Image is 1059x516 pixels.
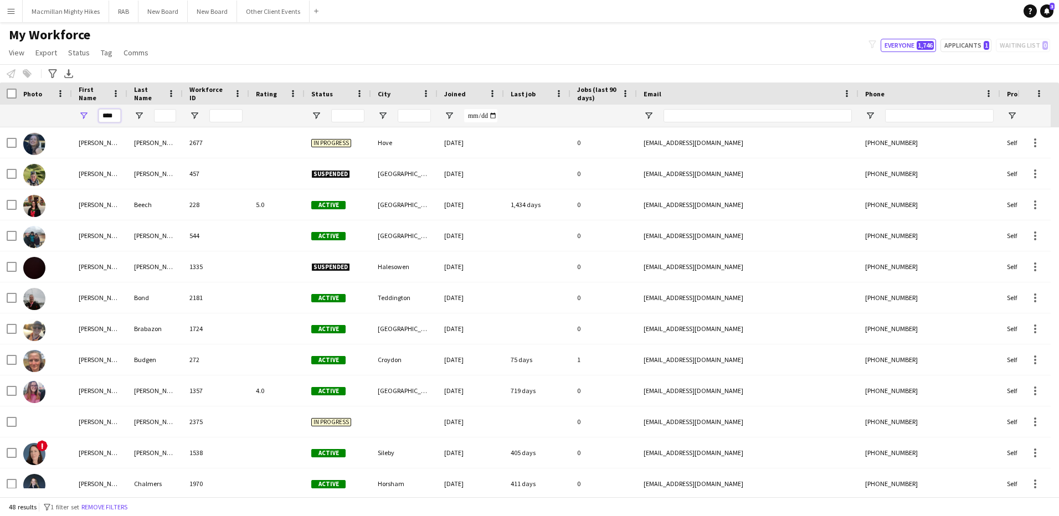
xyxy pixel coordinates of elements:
[570,220,637,251] div: 0
[4,45,29,60] a: View
[127,220,183,251] div: [PERSON_NAME]
[72,220,127,251] div: [PERSON_NAME]
[31,45,61,60] a: Export
[311,201,346,209] span: Active
[371,189,438,220] div: [GEOGRAPHIC_DATA]
[72,189,127,220] div: [PERSON_NAME]
[577,85,617,102] span: Jobs (last 90 days)
[35,48,57,58] span: Export
[127,251,183,282] div: [PERSON_NAME]
[664,109,852,122] input: Email Filter Input
[865,111,875,121] button: Open Filter Menu
[127,406,183,437] div: [PERSON_NAME]
[23,164,45,186] img: Emma Atherton
[917,41,934,50] span: 1,746
[249,189,305,220] div: 5.0
[504,375,570,406] div: 719 days
[570,344,637,375] div: 1
[438,251,504,282] div: [DATE]
[311,232,346,240] span: Active
[23,288,45,310] img: Emma Bond
[311,170,350,178] span: Suspended
[858,158,1000,189] div: [PHONE_NUMBER]
[23,319,45,341] img: Emma Brabazon
[858,313,1000,344] div: [PHONE_NUMBER]
[23,133,45,155] img: Emma Adams
[644,90,661,98] span: Email
[504,468,570,499] div: 411 days
[637,375,858,406] div: [EMAIL_ADDRESS][DOMAIN_NAME]
[371,127,438,158] div: Hove
[311,325,346,333] span: Active
[72,158,127,189] div: [PERSON_NAME]
[637,127,858,158] div: [EMAIL_ADDRESS][DOMAIN_NAME]
[72,375,127,406] div: [PERSON_NAME]
[637,344,858,375] div: [EMAIL_ADDRESS][DOMAIN_NAME]
[311,111,321,121] button: Open Filter Menu
[127,375,183,406] div: [PERSON_NAME]
[637,282,858,313] div: [EMAIL_ADDRESS][DOMAIN_NAME]
[72,406,127,437] div: [PERSON_NAME]
[311,356,346,364] span: Active
[1007,90,1029,98] span: Profile
[858,437,1000,468] div: [PHONE_NUMBER]
[109,1,138,22] button: RAB
[331,109,364,122] input: Status Filter Input
[311,418,351,426] span: In progress
[127,468,183,499] div: Chalmers
[72,251,127,282] div: [PERSON_NAME]
[1050,3,1055,10] span: 3
[858,189,1000,220] div: [PHONE_NUMBER]
[127,344,183,375] div: Budgen
[637,468,858,499] div: [EMAIL_ADDRESS][DOMAIN_NAME]
[858,468,1000,499] div: [PHONE_NUMBER]
[378,111,388,121] button: Open Filter Menu
[570,375,637,406] div: 0
[96,45,117,60] a: Tag
[311,263,350,271] span: Suspended
[371,344,438,375] div: Croydon
[637,220,858,251] div: [EMAIL_ADDRESS][DOMAIN_NAME]
[99,109,121,122] input: First Name Filter Input
[311,387,346,395] span: Active
[371,282,438,313] div: Teddington
[858,282,1000,313] div: [PHONE_NUMBER]
[438,158,504,189] div: [DATE]
[183,313,249,344] div: 1724
[637,251,858,282] div: [EMAIL_ADDRESS][DOMAIN_NAME]
[23,1,109,22] button: Macmillan Mighty Hikes
[72,127,127,158] div: [PERSON_NAME]
[637,189,858,220] div: [EMAIL_ADDRESS][DOMAIN_NAME]
[504,189,570,220] div: 1,434 days
[637,406,858,437] div: [EMAIL_ADDRESS][DOMAIN_NAME]
[438,468,504,499] div: [DATE]
[183,468,249,499] div: 1970
[9,27,90,43] span: My Workforce
[72,437,127,468] div: [PERSON_NAME]
[371,251,438,282] div: Halesowen
[311,294,346,302] span: Active
[79,85,107,102] span: First Name
[23,443,45,465] img: Emma Carney
[9,48,24,58] span: View
[378,90,390,98] span: City
[858,406,1000,437] div: [PHONE_NUMBER]
[885,109,994,122] input: Phone Filter Input
[249,375,305,406] div: 4.0
[511,90,536,98] span: Last job
[438,189,504,220] div: [DATE]
[138,1,188,22] button: New Board
[504,344,570,375] div: 75 days
[183,344,249,375] div: 272
[23,226,45,248] img: Emma Bennett
[189,85,229,102] span: Workforce ID
[438,127,504,158] div: [DATE]
[37,440,48,451] span: !
[23,195,45,217] img: Emma Beech
[23,381,45,403] img: Emma Butler
[858,251,1000,282] div: [PHONE_NUMBER]
[134,85,163,102] span: Last Name
[101,48,112,58] span: Tag
[68,48,90,58] span: Status
[62,67,75,80] app-action-btn: Export XLSX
